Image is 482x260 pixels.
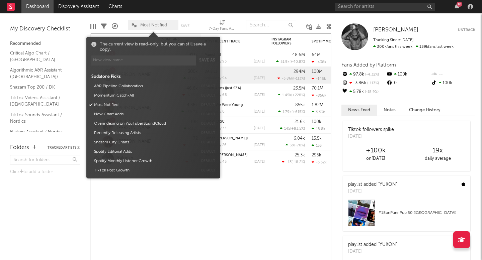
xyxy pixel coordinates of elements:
button: Momentum Catch-All [92,91,198,100]
span: Fans Added by Platform [341,62,396,68]
input: Search for artists [335,3,435,11]
a: TikTok Sounds Assistant / Nordics [10,111,74,125]
div: [DATE] [254,110,265,114]
button: Save [181,24,189,28]
a: When We Were Young [205,103,243,107]
div: -146k [312,77,326,81]
button: Overindexing on YouTube/SoundCloud [92,119,198,128]
span: 39 [290,144,294,147]
div: 295k [312,153,321,157]
div: Folders [10,144,29,152]
a: [PERSON_NAME] [373,27,418,33]
div: ( ) [286,143,305,147]
button: Untrack [458,27,475,33]
button: Most Notified [92,100,198,110]
div: 64M [312,53,321,57]
div: 97.8k [341,70,386,79]
div: [DATE] [254,143,265,147]
div: Hvor Vi Ender Dagen [205,153,265,157]
div: [DATE] [254,127,265,130]
div: ( ) [282,160,305,164]
div: 5.78k [341,88,386,96]
div: [DATE] [254,60,265,63]
div: [DATE] [348,248,397,255]
div: 294M [294,70,305,74]
button: Recently Releasing Artists [92,128,198,138]
div: Spotify Monthly Listeners [312,39,362,43]
div: # 18 on Pure Pop 50 ([GEOGRAPHIC_DATA]) [378,209,465,217]
div: 855k [295,103,305,107]
span: +40.8 % [291,60,304,64]
span: -113 % [366,82,379,85]
div: -438k [312,60,326,64]
div: 100k [431,79,475,88]
a: Dance ([PERSON_NAME]) [205,137,248,140]
div: 7-Day Fans Added (7-Day Fans Added) [209,25,236,33]
div: Recommended [10,40,80,48]
div: ( ) [277,76,305,81]
button: default [201,150,215,153]
div: 7-Day Fans Added (7-Day Fans Added) [209,17,236,36]
div: -3.86k [341,79,386,88]
div: 23.5M [293,86,305,91]
button: default [201,169,215,172]
div: A&R Pipeline [112,17,118,36]
span: -4.32 % [364,73,379,77]
div: 25.3k [295,153,305,157]
button: TikTok Post Growth [92,166,198,175]
span: 51.9k [280,60,290,64]
div: +100k [345,147,407,155]
div: HEARTDISC [205,120,265,124]
div: ( ) [276,59,305,64]
button: New Chart Adds [92,110,198,119]
span: -70 % [295,144,304,147]
span: 1.45k [282,94,291,97]
a: Nielsen Assistant / Nordics [10,128,74,136]
span: 1.79k [283,110,292,114]
div: -856k [312,93,326,98]
input: New view name... [91,55,196,66]
div: 100M [312,70,323,74]
button: News Feed [341,105,377,116]
a: Algorithmic A&R Assistant ([GEOGRAPHIC_DATA]) [10,67,74,80]
a: "YUKON" [378,242,397,247]
div: When We Were Young [205,103,265,107]
div: [DATE] [348,133,394,140]
button: Shazam City Charts [92,138,198,147]
div: 100k [312,120,321,124]
div: Click to add a folder. [10,168,80,176]
div: Most Recent Track [205,39,255,43]
span: -13 [286,160,292,164]
div: Edit Columns [90,17,96,36]
div: Open Arms (just SZA) [205,87,265,90]
span: +615 % [293,110,304,114]
span: +228 % [292,94,304,97]
div: -- [431,70,475,79]
div: 5.53k [312,110,325,114]
div: ( ) [278,110,305,114]
button: default [201,103,215,107]
div: ( ) [280,126,305,131]
div: Sodatone Picks [91,74,215,80]
div: -3.32k [312,160,327,164]
div: 19 x [407,147,469,155]
div: ( ) [278,93,305,97]
a: Open Arms (just SZA) [205,87,241,90]
button: default [201,141,215,144]
div: 70.1M [312,86,323,91]
div: 6.04k [294,136,305,141]
div: 18.8k [312,127,325,131]
button: A&R Pipeline Collaboration [92,82,198,91]
div: 10 [457,2,462,7]
a: Critical Algo Chart / [GEOGRAPHIC_DATA] [10,49,74,63]
div: 1.82M [312,103,323,107]
div: Tiktok followers spike [348,126,394,133]
button: default [201,159,215,163]
span: Most Notified [140,23,167,27]
div: [DATE] [254,77,265,80]
button: default [201,122,215,125]
div: [DATE] [254,160,265,164]
span: 300k fans this week [373,45,412,49]
a: Hvor Vi [PERSON_NAME] [205,153,247,157]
